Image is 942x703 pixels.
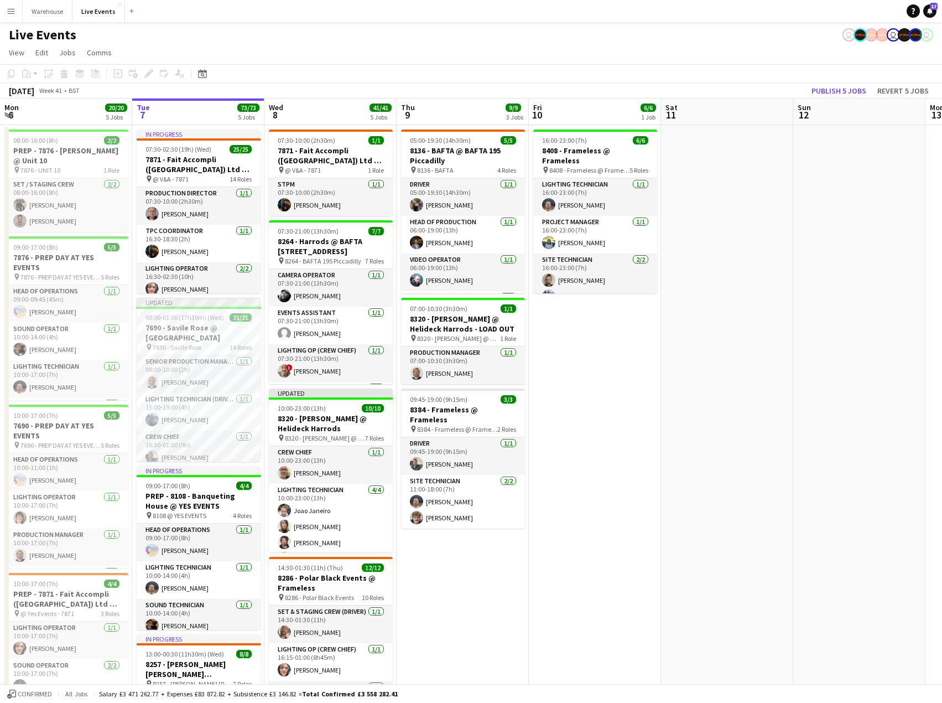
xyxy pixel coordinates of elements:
[4,102,19,112] span: Mon
[798,102,811,112] span: Sun
[269,606,393,643] app-card-role: Set & Staging Crew (Driver)1/114:30-01:30 (11h)[PERSON_NAME]
[4,146,128,166] h3: PREP - 7876 - [PERSON_NAME] @ Unit 10
[4,405,128,568] div: 10:00-17:00 (7h)5/57690 - PREP DAY AT YES EVENTS 7690 - PREP DAY AT YES EVENTS5 RolesHead of Oper...
[269,146,393,166] h3: 7871 - Fait Accompli ([GEOGRAPHIC_DATA]) Ltd @ V&A - LOAD OUT
[269,178,393,216] app-card-role: STPM1/107:30-10:00 (2h30m)[PERSON_NAME]
[267,108,283,121] span: 8
[31,45,53,60] a: Edit
[3,108,19,121] span: 6
[137,298,261,307] div: Updated
[137,599,261,637] app-card-role: Sound Technician1/110:00-14:00 (4h)[PERSON_NAME]
[533,146,657,166] h3: 8408 - Frameless @ Frameless
[269,446,393,484] app-card-role: Crew Chief1/110:00-23:00 (13h)[PERSON_NAME]
[542,136,587,144] span: 16:00-23:00 (7h)
[664,108,678,121] span: 11
[665,102,678,112] span: Sat
[278,227,339,235] span: 07:30-21:00 (13h30m)
[365,434,384,442] span: 7 Roles
[137,659,261,679] h3: 8257 - [PERSON_NAME] [PERSON_NAME] International @ [GEOGRAPHIC_DATA]
[59,48,76,58] span: Jobs
[72,1,125,22] button: Live Events
[368,166,384,174] span: 1 Role
[401,254,525,291] app-card-role: Video Operator1/106:00-19:00 (13h)[PERSON_NAME]
[401,298,525,384] app-job-card: 07:00-10:30 (3h30m)1/18320 - [PERSON_NAME] @ Helideck Harrods - LOAD OUT 8320 - [PERSON_NAME] @ H...
[497,166,516,174] span: 4 Roles
[13,411,58,420] span: 10:00-17:00 (7h)
[137,102,150,112] span: Tue
[4,398,128,436] app-card-role: TPM1/1
[501,395,516,404] span: 3/3
[362,404,384,412] span: 10/10
[269,413,393,433] h3: 8320 - [PERSON_NAME] @ Helideck Harrods
[137,262,261,316] app-card-role: Lighting Operator2/216:30-02:30 (10h)[PERSON_NAME]
[549,166,629,174] span: 8408 - Frameless @ Frameless
[369,104,392,112] span: 41/41
[401,146,525,166] h3: 8136 - BAFTA @ BAFTA 195 Piccadilly
[269,643,393,681] app-card-role: Lighting Op (Crew Chief)1/116:15-01:00 (8h45m)[PERSON_NAME]
[137,466,261,630] app-job-card: In progress09:00-17:00 (8h)4/4PREP - 8108 - Banqueting House @ YES EVENTS 8108 @ YES EVENTS4 Role...
[137,130,261,293] app-job-card: In progress07:30-02:30 (19h) (Wed)25/257871 - Fait Accompli ([GEOGRAPHIC_DATA]) Ltd @ V&A @ V&A -...
[365,257,384,265] span: 7 Roles
[20,441,101,449] span: 7690 - PREP DAY AT YES EVENTS
[237,104,259,112] span: 73/73
[533,130,657,293] div: 16:00-23:00 (7h)6/68408 - Frameless @ Frameless 8408 - Frameless @ Frameless5 RolesLighting Techn...
[873,84,933,98] button: Revert 5 jobs
[230,313,252,322] span: 21/21
[269,236,393,256] h3: 8264 - Harrods @ BAFTA [STREET_ADDRESS]
[153,680,233,688] span: 8257 - [PERSON_NAME] [PERSON_NAME] International @ [GEOGRAPHIC_DATA]
[269,382,393,420] app-card-role: Production Coordinator1/1
[104,411,119,420] span: 5/5
[4,421,128,441] h3: 7690 - PREP DAY AT YES EVENTS
[153,175,189,183] span: @ V&A - 7871
[137,561,261,599] app-card-role: Lighting Technician1/110:00-14:00 (4h)[PERSON_NAME]
[269,220,393,384] app-job-card: 07:30-21:00 (13h30m)7/78264 - Harrods @ BAFTA [STREET_ADDRESS] 8264 - BAFTA 195 Piccadilly7 Roles...
[796,108,811,121] span: 12
[269,389,393,552] app-job-card: Updated10:00-23:00 (13h)10/108320 - [PERSON_NAME] @ Helideck Harrods 8320 - [PERSON_NAME] @ Helid...
[532,108,542,121] span: 10
[506,104,521,112] span: 9/9
[909,28,922,42] app-user-avatar: Production Managers
[137,298,261,462] div: Updated08:00-01:30 (17h30m) (Wed)21/217690 - Savile Rose @ [GEOGRAPHIC_DATA] 7690 - Savile Rose14...
[533,254,657,307] app-card-role: Site Technician2/216:00-23:00 (7h)[PERSON_NAME][PERSON_NAME]
[137,524,261,561] app-card-role: Head of Operations1/109:00-17:00 (8h)[PERSON_NAME]
[269,573,393,593] h3: 8286 - Polar Black Events @ Frameless
[401,347,525,384] app-card-role: Production Manager1/107:00-10:30 (3h30m)[PERSON_NAME]
[13,580,58,588] span: 10:00-17:00 (7h)
[137,323,261,343] h3: 7690 - Savile Rose @ [GEOGRAPHIC_DATA]
[4,236,128,400] app-job-card: 09:00-17:00 (8h)5/57876 - PREP DAY AT YES EVENTS 7876 - PREP DAY AT YES EVENTS5 RolesHead of Oper...
[633,136,648,144] span: 6/6
[236,650,252,658] span: 8/8
[269,389,393,397] div: Updated
[4,589,128,609] h3: PREP - 7871 - Fait Accompli ([GEOGRAPHIC_DATA]) Ltd @ YES Events
[401,314,525,334] h3: 8320 - [PERSON_NAME] @ Helideck Harrods - LOAD OUT
[368,227,384,235] span: 7/7
[865,28,878,42] app-user-avatar: Alex Gill
[103,166,119,174] span: 1 Role
[269,269,393,307] app-card-role: Camera Operator1/107:30-21:00 (13h30m)[PERSON_NAME]
[4,323,128,360] app-card-role: Sound Operator1/110:00-14:00 (4h)[PERSON_NAME]
[137,431,261,468] app-card-role: Crew Chief1/116:30-01:30 (9h)[PERSON_NAME]
[153,343,201,351] span: 7690 - Savile Rose
[629,166,648,174] span: 5 Roles
[269,130,393,216] div: 07:30-10:00 (2h30m)1/17871 - Fait Accompli ([GEOGRAPHIC_DATA]) Ltd @ V&A - LOAD OUT @ V&A - 78711...
[137,466,261,475] div: In progress
[898,28,911,42] app-user-avatar: Production Managers
[238,113,259,121] div: 5 Jobs
[4,252,128,272] h3: 7876 - PREP DAY AT YES EVENTS
[23,1,72,22] button: Warehouse
[4,285,128,323] app-card-role: Head of Operations1/109:00-09:45 (45m)[PERSON_NAME]
[876,28,889,42] app-user-avatar: Alex Gill
[500,334,516,343] span: 1 Role
[269,102,283,112] span: Wed
[641,104,656,112] span: 6/6
[641,113,655,121] div: 1 Job
[417,334,500,343] span: 8320 - [PERSON_NAME] @ Helideck Harrods - LOAD OUT
[285,257,361,265] span: 8264 - BAFTA 195 Piccadilly
[4,178,128,232] app-card-role: Set / Staging Crew2/208:00-16:00 (8h)[PERSON_NAME][PERSON_NAME]
[399,108,415,121] span: 9
[278,404,326,412] span: 10:00-23:00 (13h)
[137,634,261,643] div: In progress
[401,437,525,475] app-card-role: Driver1/109:45-19:00 (9h15m)[PERSON_NAME]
